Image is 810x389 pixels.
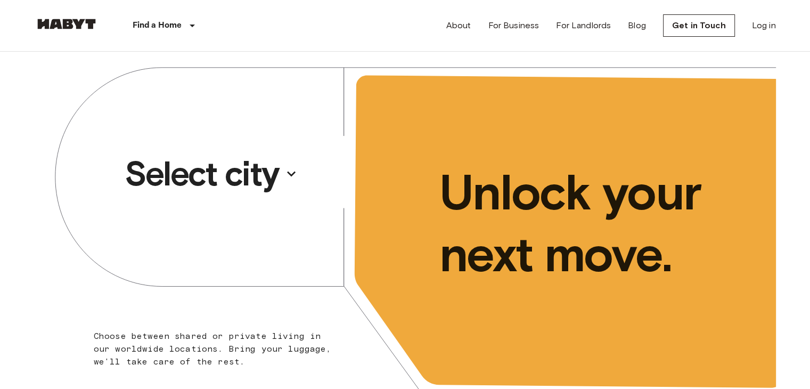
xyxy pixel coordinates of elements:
p: Find a Home [133,19,182,32]
a: About [446,19,471,32]
a: Get in Touch [663,14,735,37]
img: Habyt [35,19,99,29]
a: Log in [752,19,776,32]
p: Select city [125,152,279,195]
button: Select city [120,149,302,198]
a: For Business [488,19,539,32]
p: Choose between shared or private living in our worldwide locations. Bring your luggage, we'll tak... [94,330,338,368]
p: Unlock your next move. [439,161,759,285]
a: For Landlords [556,19,611,32]
a: Blog [628,19,646,32]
